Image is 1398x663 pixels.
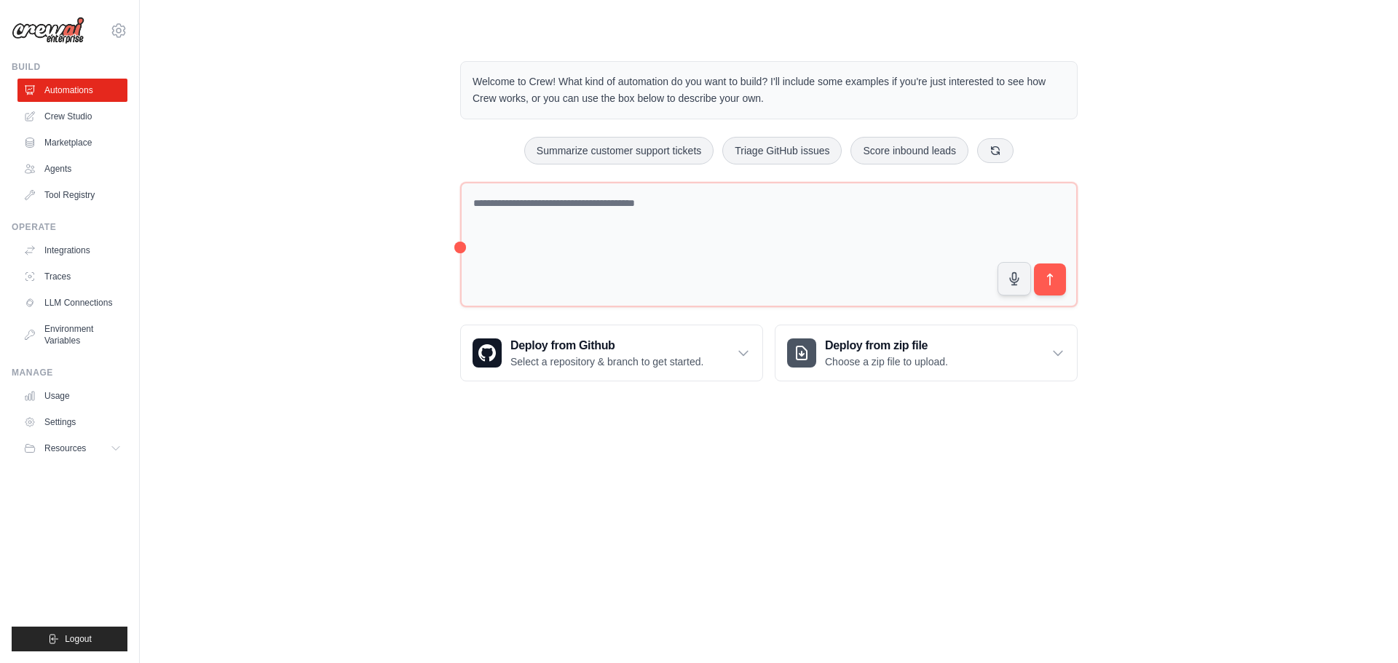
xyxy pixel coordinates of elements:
button: Summarize customer support tickets [524,137,714,164]
p: Welcome to Crew! What kind of automation do you want to build? I'll include some examples if you'... [473,74,1065,107]
a: Traces [17,265,127,288]
a: Usage [17,384,127,408]
a: Crew Studio [17,105,127,128]
a: Agents [17,157,127,180]
div: Operate [12,221,127,233]
h3: Deploy from zip file [825,337,948,354]
a: Integrations [17,239,127,262]
div: Build [12,61,127,73]
span: Logout [65,633,92,645]
a: Automations [17,79,127,102]
h3: Deploy from Github [510,337,703,354]
a: Environment Variables [17,317,127,352]
button: Resources [17,437,127,460]
a: Tool Registry [17,183,127,207]
button: Logout [12,627,127,651]
a: Marketplace [17,131,127,154]
a: Settings [17,410,127,434]
div: Manage [12,367,127,378]
a: LLM Connections [17,291,127,314]
span: Resources [44,442,86,454]
button: Triage GitHub issues [722,137,842,164]
p: Choose a zip file to upload. [825,354,948,369]
p: Select a repository & branch to get started. [510,354,703,369]
button: Score inbound leads [850,137,968,164]
img: Logo [12,17,84,44]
